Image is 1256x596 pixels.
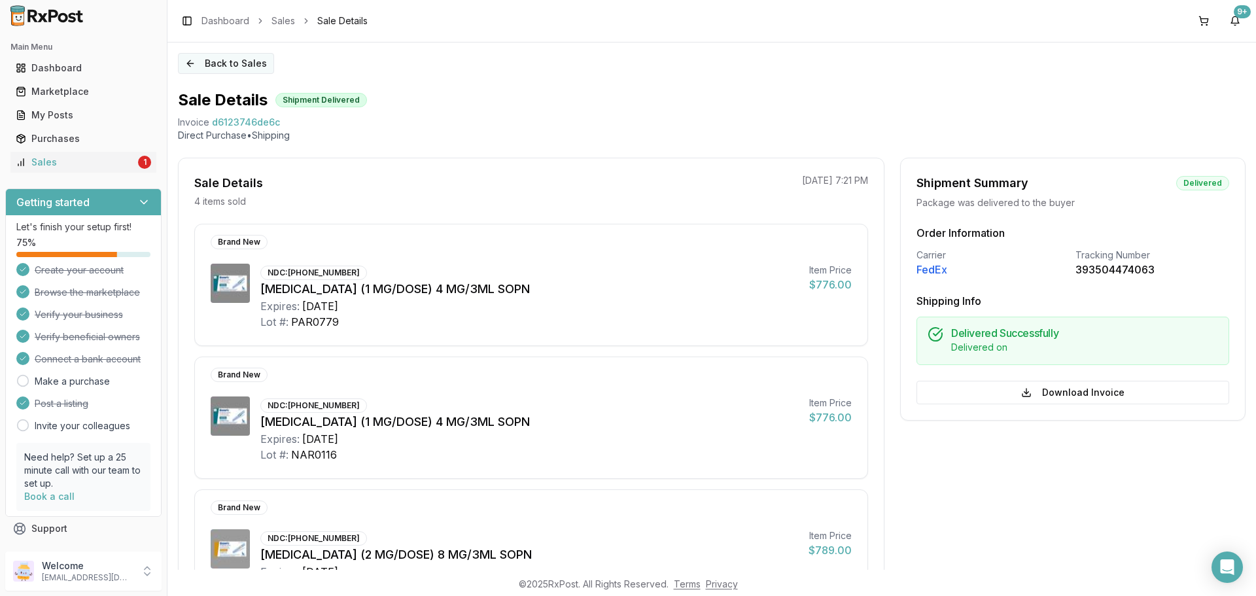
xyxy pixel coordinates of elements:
[260,266,367,280] div: NDC: [PHONE_NUMBER]
[35,375,110,388] a: Make a purchase
[916,174,1028,192] div: Shipment Summary
[809,529,852,542] div: Item Price
[35,330,140,343] span: Verify beneficial owners
[916,262,1070,277] div: FedEx
[212,116,280,129] span: d6123746de6c
[275,93,367,107] div: Shipment Delivered
[5,540,162,564] button: Feedback
[802,174,868,187] p: [DATE] 7:21 PM
[260,431,300,447] div: Expires:
[16,220,150,234] p: Let's finish your setup first!
[260,413,799,431] div: [MEDICAL_DATA] (1 MG/DOSE) 4 MG/3ML SOPN
[674,578,701,589] a: Terms
[951,341,1218,354] div: Delivered on
[178,116,209,129] div: Invoice
[16,85,151,98] div: Marketplace
[24,451,143,490] p: Need help? Set up a 25 minute call with our team to set up.
[211,529,250,569] img: Ozempic (2 MG/DOSE) 8 MG/3ML SOPN
[211,235,268,249] div: Brand New
[291,447,337,463] div: NAR0116
[1075,249,1229,262] div: Tracking Number
[260,447,288,463] div: Lot #:
[951,328,1218,338] h5: Delivered Successfully
[5,105,162,126] button: My Posts
[211,368,268,382] div: Brand New
[809,410,852,425] div: $776.00
[42,572,133,583] p: [EMAIL_ADDRESS][DOMAIN_NAME]
[809,542,852,558] div: $789.00
[916,225,1229,241] h3: Order Information
[809,264,852,277] div: Item Price
[271,14,295,27] a: Sales
[5,81,162,102] button: Marketplace
[260,398,367,413] div: NDC: [PHONE_NUMBER]
[16,61,151,75] div: Dashboard
[10,127,156,150] a: Purchases
[1212,552,1243,583] div: Open Intercom Messenger
[13,561,34,582] img: User avatar
[302,431,338,447] div: [DATE]
[260,564,300,580] div: Expires:
[178,53,274,74] button: Back to Sales
[260,298,300,314] div: Expires:
[809,277,852,292] div: $776.00
[1176,176,1229,190] div: Delivered
[35,286,140,299] span: Browse the marketplace
[5,128,162,149] button: Purchases
[10,103,156,127] a: My Posts
[178,129,1246,142] p: Direct Purchase • Shipping
[211,264,250,303] img: Ozempic (1 MG/DOSE) 4 MG/3ML SOPN
[706,578,738,589] a: Privacy
[35,308,123,321] span: Verify your business
[211,396,250,436] img: Ozempic (1 MG/DOSE) 4 MG/3ML SOPN
[35,419,130,432] a: Invite your colleagues
[201,14,368,27] nav: breadcrumb
[916,293,1229,309] h3: Shipping Info
[302,564,338,580] div: [DATE]
[211,500,268,515] div: Brand New
[10,150,156,174] a: Sales1
[1234,5,1251,18] div: 9+
[291,314,339,330] div: PAR0779
[35,353,141,366] span: Connect a bank account
[24,491,75,502] a: Book a call
[809,396,852,410] div: Item Price
[42,559,133,572] p: Welcome
[35,397,88,410] span: Post a listing
[260,314,288,330] div: Lot #:
[201,14,249,27] a: Dashboard
[5,517,162,540] button: Support
[16,109,151,122] div: My Posts
[10,56,156,80] a: Dashboard
[16,132,151,145] div: Purchases
[1225,10,1246,31] button: 9+
[31,546,76,559] span: Feedback
[16,156,135,169] div: Sales
[916,381,1229,404] button: Download Invoice
[178,90,268,111] h1: Sale Details
[16,194,90,210] h3: Getting started
[916,249,1070,262] div: Carrier
[5,152,162,173] button: Sales1
[916,196,1229,209] div: Package was delivered to the buyer
[194,195,246,208] p: 4 items sold
[35,264,124,277] span: Create your account
[16,236,36,249] span: 75 %
[194,174,263,192] div: Sale Details
[260,546,798,564] div: [MEDICAL_DATA] (2 MG/DOSE) 8 MG/3ML SOPN
[10,42,156,52] h2: Main Menu
[138,156,151,169] div: 1
[5,58,162,79] button: Dashboard
[5,5,89,26] img: RxPost Logo
[260,531,367,546] div: NDC: [PHONE_NUMBER]
[317,14,368,27] span: Sale Details
[1075,262,1229,277] div: 393504474063
[10,80,156,103] a: Marketplace
[302,298,338,314] div: [DATE]
[260,280,799,298] div: [MEDICAL_DATA] (1 MG/DOSE) 4 MG/3ML SOPN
